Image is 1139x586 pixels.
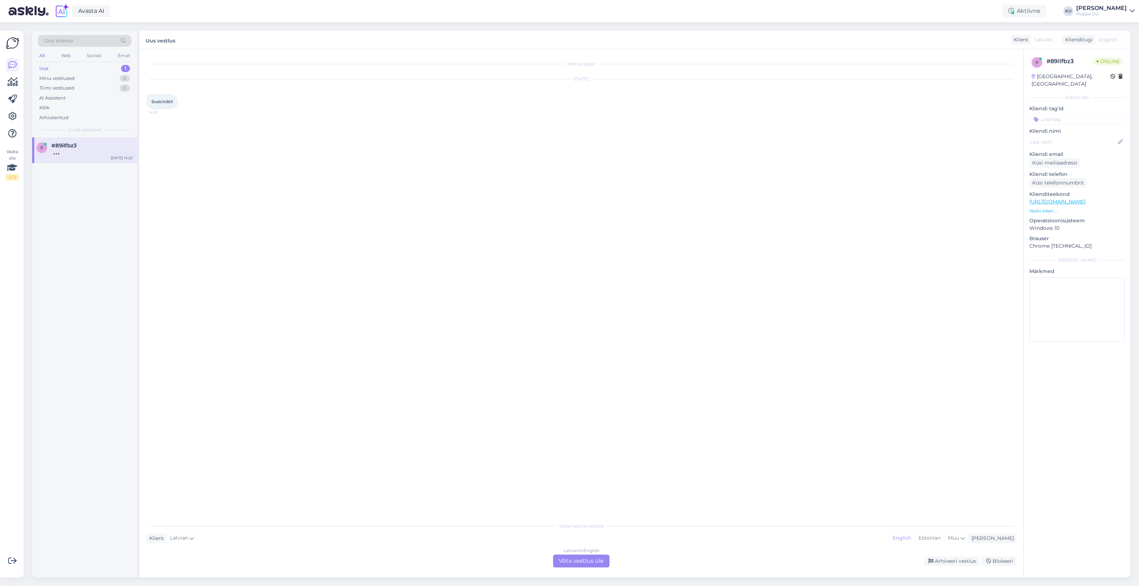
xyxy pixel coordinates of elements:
[889,533,915,544] div: English
[44,37,73,45] span: Otsi kliente
[1029,178,1087,188] div: Küsi telefoninumbrit
[146,76,1016,82] div: [DATE]
[1029,208,1125,214] p: Vaata edasi ...
[1029,191,1125,198] p: Klienditeekond
[1047,57,1094,66] div: # 89ilfbz3
[1029,198,1085,205] a: [URL][DOMAIN_NAME]
[39,114,69,121] div: Arhiveeritud
[1011,36,1028,44] div: Klient
[72,5,110,17] a: Avasta AI
[1029,171,1125,178] p: Kliendi telefon
[68,127,101,133] span: Uued vestlused
[982,556,1016,566] div: Blokeeri
[948,535,959,541] span: Muu
[1029,217,1125,224] p: Operatsioonisüsteem
[1062,36,1093,44] div: Klienditugi
[146,61,1016,67] div: Vestlus algas
[1035,60,1038,65] span: 8
[170,534,188,542] span: Latvian
[1063,6,1073,16] div: KU
[1029,151,1125,158] p: Kliendi email
[1076,5,1135,17] a: [PERSON_NAME]Huppa OÜ
[1030,138,1117,146] input: Lisa nimi
[38,51,46,60] div: All
[553,555,609,567] div: Võta vestlus üle
[1034,36,1053,44] span: Latvian
[1003,5,1046,17] div: Aktiivne
[146,35,175,45] label: Uus vestlus
[120,85,130,92] div: 0
[915,533,944,544] div: Estonian
[924,556,979,566] div: Arhiveeri vestlus
[1029,224,1125,232] p: Windows 10
[1032,73,1110,88] div: [GEOGRAPHIC_DATA], [GEOGRAPHIC_DATA]
[1029,257,1125,263] div: [PERSON_NAME]
[1029,158,1080,168] div: Küsi meiliaadressi
[39,104,50,111] div: Kõik
[1094,57,1123,65] span: Online
[1029,242,1125,250] p: Chrome [TECHNICAL_ID]
[1029,105,1125,112] p: Kliendi tag'id
[121,65,130,72] div: 1
[1029,94,1125,101] div: Kliendi info
[39,95,66,102] div: AI Assistent
[39,75,75,82] div: Minu vestlused
[1076,5,1127,11] div: [PERSON_NAME]
[563,547,599,554] div: Latvian to English
[1076,11,1127,17] div: Huppa OÜ
[1029,235,1125,242] p: Brauser
[969,535,1014,542] div: [PERSON_NAME]
[6,148,19,181] div: Vaata siia
[146,523,1016,529] div: Valige keel ja vastake
[60,51,72,60] div: Web
[54,4,69,19] img: explore-ai
[6,174,19,181] div: 2 / 3
[51,142,77,149] span: #89ilfbz3
[151,99,173,104] span: Sveicināti!
[39,65,49,72] div: Uus
[1029,114,1125,125] input: Lisa tag
[85,51,103,60] div: Socials
[1029,127,1125,135] p: Kliendi nimi
[40,145,43,150] span: 8
[1099,36,1117,44] span: English
[146,535,164,542] div: Klient
[6,36,19,50] img: Askly Logo
[116,51,131,60] div: Email
[1029,268,1125,275] p: Märkmed
[149,110,175,115] span: 14:22
[120,75,130,82] div: 0
[39,85,74,92] div: Tiimi vestlused
[111,155,133,161] div: [DATE] 14:22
